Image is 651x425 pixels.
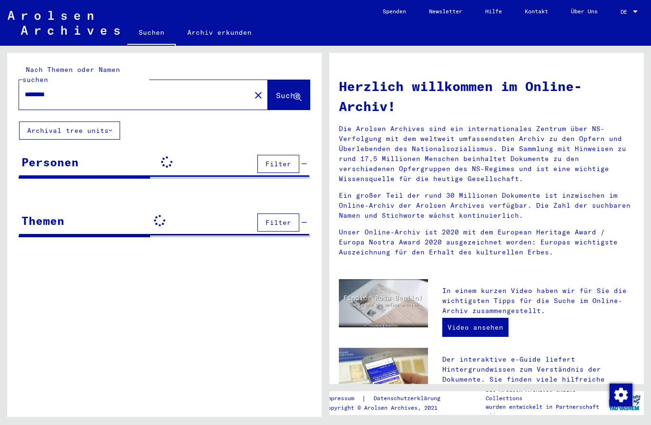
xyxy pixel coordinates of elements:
[339,124,634,184] p: Die Arolsen Archives sind ein internationales Zentrum über NS-Verfolgung mit dem weltweit umfasse...
[339,279,428,328] img: video.jpg
[22,65,120,84] mat-label: Nach Themen oder Namen suchen
[324,394,362,404] a: Impressum
[366,394,452,404] a: Datenschutzerklärung
[8,11,120,35] img: Arolsen_neg.svg
[442,286,634,316] p: In einem kurzen Video haben wir für Sie die wichtigsten Tipps für die Suche im Online-Archiv zusa...
[176,21,263,44] a: Archiv erkunden
[610,384,632,406] img: Zustimmung ändern
[339,227,634,257] p: Unser Online-Archiv ist 2020 mit dem European Heritage Award / Europa Nostra Award 2020 ausgezeic...
[257,155,299,173] button: Filter
[19,121,120,140] button: Archival tree units
[21,212,64,229] div: Themen
[249,85,268,104] button: Clear
[324,394,452,404] div: |
[339,191,634,221] p: Ein großer Teil der rund 30 Millionen Dokumente ist inzwischen im Online-Archiv der Arolsen Archi...
[442,354,634,415] p: Der interaktive e-Guide liefert Hintergrundwissen zum Verständnis der Dokumente. Sie finden viele...
[21,153,79,171] div: Personen
[609,383,632,406] div: Zustimmung ändern
[324,404,452,412] p: Copyright © Arolsen Archives, 2021
[486,385,605,403] p: Die Arolsen Archives Online-Collections
[265,160,291,168] span: Filter
[486,403,605,420] p: wurden entwickelt in Partnerschaft mit
[265,218,291,227] span: Filter
[607,391,642,415] img: yv_logo.png
[127,21,176,46] a: Suchen
[276,91,300,100] span: Suche
[339,348,428,407] img: eguide.jpg
[620,9,631,15] span: DE
[442,318,509,337] a: Video ansehen
[257,213,299,232] button: Filter
[268,80,310,110] button: Suche
[253,90,264,101] mat-icon: close
[339,76,634,116] h1: Herzlich willkommen im Online-Archiv!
